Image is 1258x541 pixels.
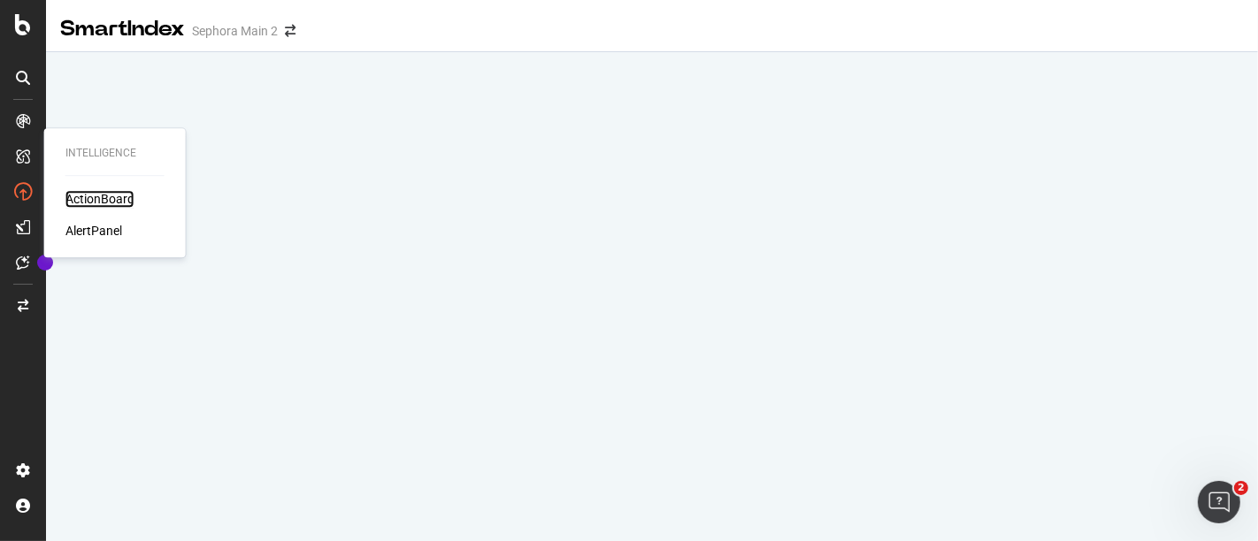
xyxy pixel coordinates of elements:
iframe: Intercom live chat [1198,481,1240,523]
span: 2 [1234,481,1248,495]
div: arrow-right-arrow-left [285,25,295,37]
div: Sephora Main 2 [192,22,278,40]
a: AlertPanel [65,222,122,240]
div: Tooltip anchor [37,255,53,270]
div: SmartIndex [60,14,185,44]
a: ActionBoard [65,190,134,208]
div: Intelligence [65,146,165,161]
